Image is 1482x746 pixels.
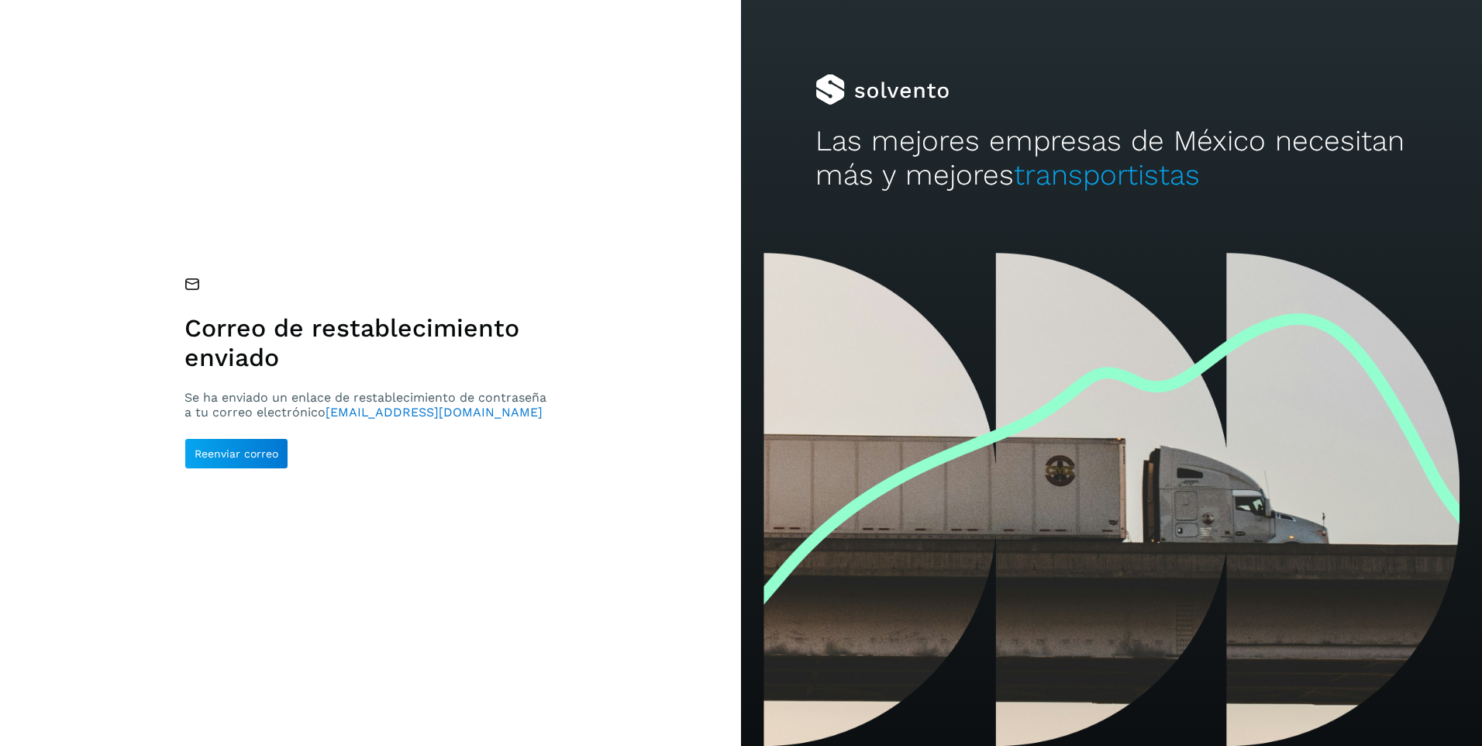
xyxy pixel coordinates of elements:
[195,448,278,459] span: Reenviar correo
[815,124,1408,193] h2: Las mejores empresas de México necesitan más y mejores
[184,313,553,373] h1: Correo de restablecimiento enviado
[1014,158,1200,192] span: transportistas
[326,405,543,420] span: [EMAIL_ADDRESS][DOMAIN_NAME]
[184,390,553,420] p: Se ha enviado un enlace de restablecimiento de contraseña a tu correo electrónico
[184,438,288,469] button: Reenviar correo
